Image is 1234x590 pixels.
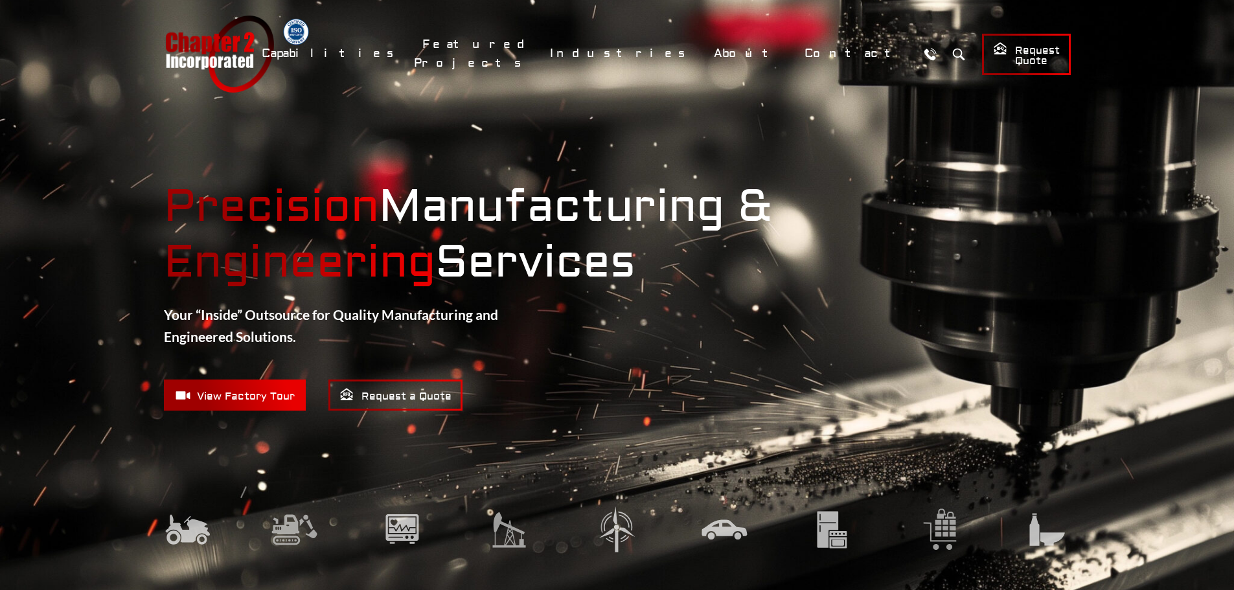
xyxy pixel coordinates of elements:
strong: Your “Inside” Outsource for Quality Manufacturing and Engineered Solutions. [164,306,498,345]
a: Chapter 2 Incorporated [164,16,274,93]
a: Featured Projects [414,30,535,77]
a: Request a Quote [328,380,463,411]
span: View Factory Tour [175,387,295,403]
span: Request a Quote [339,387,451,403]
a: Contact [796,40,912,67]
a: Industries [542,40,699,67]
span: Request Quote [993,41,1060,68]
mark: Precision [164,179,379,234]
a: Request Quote [982,34,1071,75]
strong: Manufacturing & Services [164,179,1071,291]
a: View Factory Tour [164,380,306,411]
a: Call Us [919,42,943,66]
mark: Engineering [164,235,435,290]
a: About [705,40,790,67]
a: Capabilities [253,40,407,67]
button: Search [947,42,971,66]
